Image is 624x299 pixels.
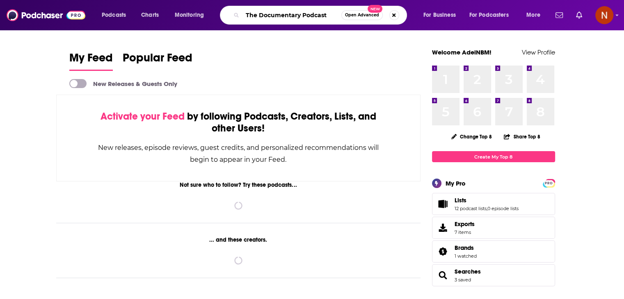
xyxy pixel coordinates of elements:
span: Podcasts [102,9,126,21]
a: Brands [455,244,477,251]
a: Searches [435,270,451,281]
span: Lists [432,193,555,215]
span: Logged in as AdelNBM [595,6,613,24]
button: open menu [96,9,137,22]
a: Popular Feed [123,51,192,71]
div: My Pro [446,179,466,187]
a: Create My Top 8 [432,151,555,162]
input: Search podcasts, credits, & more... [242,9,341,22]
span: Exports [435,222,451,233]
button: open menu [418,9,466,22]
div: Not sure who to follow? Try these podcasts... [56,181,421,188]
span: , [487,206,487,211]
a: Welcome AdelNBM! [432,48,491,56]
span: Monitoring [175,9,204,21]
a: Lists [455,197,519,204]
span: Charts [141,9,159,21]
button: open menu [169,9,215,22]
span: For Podcasters [469,9,509,21]
img: Podchaser - Follow, Share and Rate Podcasts [7,7,85,23]
span: More [526,9,540,21]
a: Searches [455,268,481,275]
a: 0 episode lists [487,206,519,211]
img: User Profile [595,6,613,24]
a: 3 saved [455,277,471,283]
button: Share Top 8 [503,129,540,145]
a: Show notifications dropdown [552,8,566,22]
span: Brands [455,244,474,251]
a: Lists [435,198,451,210]
a: Charts [136,9,164,22]
a: 12 podcast lists [455,206,487,211]
div: Search podcasts, credits, & more... [228,6,415,25]
span: Open Advanced [345,13,379,17]
button: open menu [521,9,551,22]
a: Show notifications dropdown [573,8,585,22]
span: My Feed [69,51,113,70]
span: Searches [432,264,555,286]
span: Brands [432,240,555,263]
div: by following Podcasts, Creators, Lists, and other Users! [98,111,379,134]
span: Activate your Feed [101,110,185,122]
a: New Releases & Guests Only [69,79,177,88]
a: Exports [432,217,555,239]
span: 7 items [455,229,475,235]
span: New [368,5,382,13]
button: Open AdvancedNew [341,10,383,20]
a: View Profile [522,48,555,56]
a: 1 watched [455,253,477,259]
span: For Business [423,9,456,21]
a: Brands [435,246,451,257]
div: ... and these creators. [56,236,421,243]
span: Popular Feed [123,51,192,70]
button: Change Top 8 [446,131,497,142]
a: My Feed [69,51,113,71]
a: PRO [544,180,554,186]
div: New releases, episode reviews, guest credits, and personalized recommendations will begin to appe... [98,142,379,165]
span: Exports [455,220,475,228]
span: PRO [544,180,554,186]
button: Show profile menu [595,6,613,24]
span: Lists [455,197,466,204]
button: open menu [464,9,521,22]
